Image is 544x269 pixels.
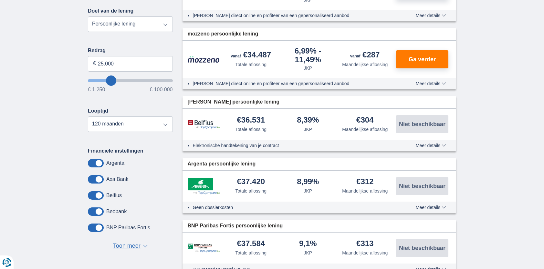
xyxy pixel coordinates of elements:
[106,209,127,214] label: Beobank
[237,178,265,186] div: €37.420
[111,242,150,251] button: Toon meer ▼
[88,108,108,114] label: Looptijd
[88,48,173,54] label: Bedrag
[106,176,128,182] label: Axa Bank
[356,116,373,125] div: €304
[93,60,96,67] span: €
[235,126,267,133] div: Totale aflossing
[237,116,265,125] div: €36.531
[399,121,445,127] span: Niet beschikbaar
[396,50,448,68] button: Ga verder
[235,250,267,256] div: Totale aflossing
[304,126,312,133] div: JKP
[411,13,451,18] button: Meer details
[143,245,148,247] span: ▼
[396,177,448,195] button: Niet beschikbaar
[188,98,279,106] span: [PERSON_NAME] persoonlijke lening
[342,126,388,133] div: Maandelijkse aflossing
[231,51,271,60] div: €34.487
[237,240,265,248] div: €37.584
[297,116,319,125] div: 8,39%
[396,239,448,257] button: Niet beschikbaar
[106,193,122,198] label: Belfius
[342,188,388,194] div: Maandelijkse aflossing
[113,242,141,250] span: Toon meer
[411,143,451,148] button: Meer details
[342,250,388,256] div: Maandelijkse aflossing
[399,183,445,189] span: Niet beschikbaar
[297,178,319,186] div: 8,99%
[356,240,373,248] div: €313
[235,188,267,194] div: Totale aflossing
[350,51,380,60] div: €287
[235,61,267,68] div: Totale aflossing
[106,225,150,231] label: BNP Paribas Fortis
[188,222,283,230] span: BNP Paribas Fortis persoonlijke lening
[188,56,220,63] img: product.pl.alt Mozzeno
[150,87,173,92] span: € 100.000
[88,79,173,82] input: wantToBorrow
[193,204,392,211] li: Geen dossierkosten
[299,240,317,248] div: 9,1%
[304,250,312,256] div: JKP
[88,148,143,154] label: Financiële instellingen
[88,8,133,14] label: Doel van de lening
[411,205,451,210] button: Meer details
[106,160,124,166] label: Argenta
[188,30,258,38] span: mozzeno persoonlijke lening
[193,12,392,19] li: [PERSON_NAME] direct online en profiteer van een gepersonaliseerd aanbod
[342,61,388,68] div: Maandelijkse aflossing
[282,47,334,64] div: 6,99%
[304,188,312,194] div: JKP
[188,120,220,129] img: product.pl.alt Belfius
[88,87,105,92] span: € 1.250
[416,81,446,86] span: Meer details
[399,245,445,251] span: Niet beschikbaar
[416,13,446,18] span: Meer details
[188,244,220,253] img: product.pl.alt BNP Paribas Fortis
[416,205,446,210] span: Meer details
[411,81,451,86] button: Meer details
[188,160,256,168] span: Argenta persoonlijke lening
[188,178,220,194] img: product.pl.alt Argenta
[304,65,312,71] div: JKP
[396,115,448,133] button: Niet beschikbaar
[193,80,392,87] li: [PERSON_NAME] direct online en profiteer van een gepersonaliseerd aanbod
[409,56,436,62] span: Ga verder
[356,178,373,186] div: €312
[416,143,446,148] span: Meer details
[193,142,392,149] li: Elektronische handtekening van je contract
